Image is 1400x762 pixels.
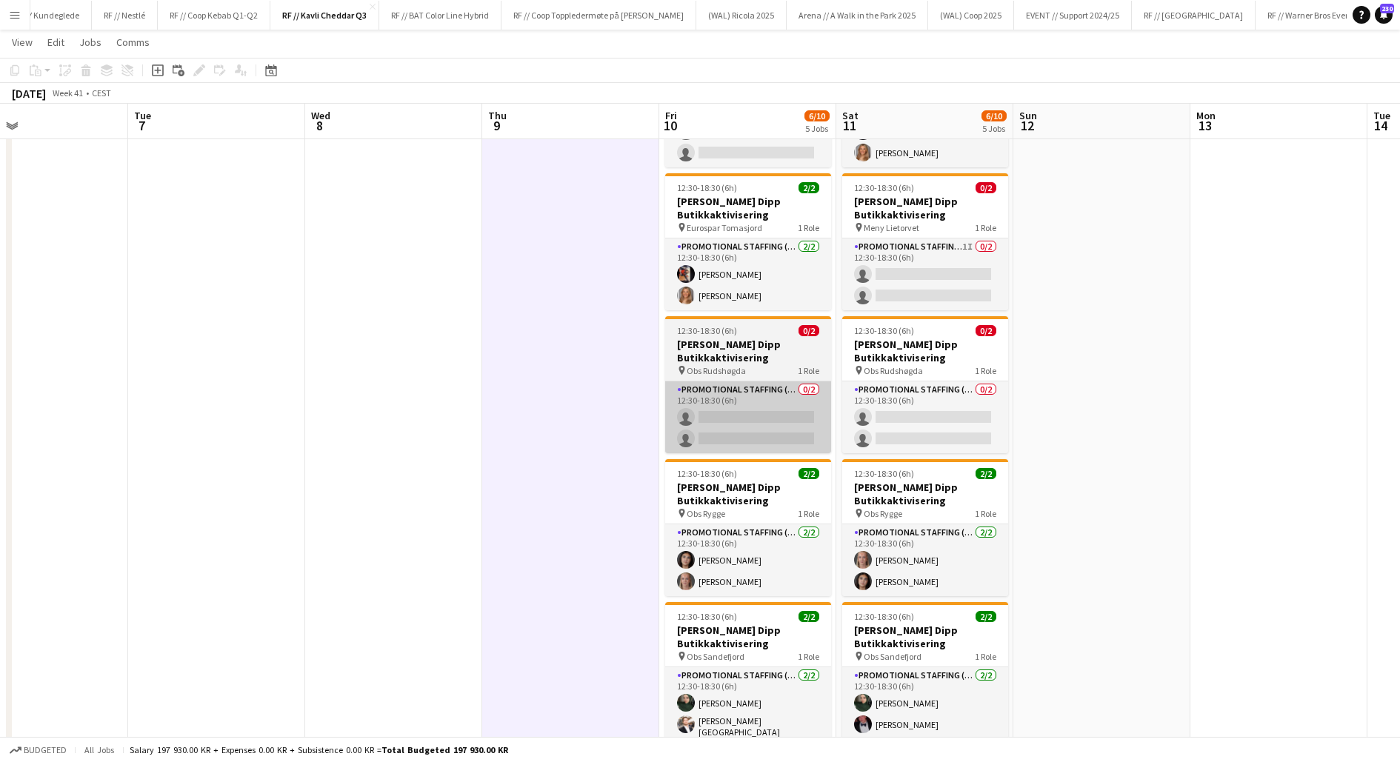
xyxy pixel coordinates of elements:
span: 12:30-18:30 (6h) [677,468,737,479]
app-job-card: 12:30-18:30 (6h)0/2[PERSON_NAME] Dipp Butikkaktivisering Obs Rudshøgda1 RolePromotional Staffing ... [842,316,1008,453]
app-card-role: Promotional Staffing (Promotional Staff)2/212:30-18:30 (6h)[PERSON_NAME][PERSON_NAME] [665,238,831,310]
span: Obs Sandefjord [864,651,921,662]
button: RF // Coop Toppledermøte på [PERSON_NAME] [501,1,696,30]
span: Edit [47,36,64,49]
h3: [PERSON_NAME] Dipp Butikkaktivisering [665,338,831,364]
button: (WAL) Ricola 2025 [696,1,787,30]
span: 1 Role [975,651,996,662]
span: 8 [309,117,330,134]
h3: [PERSON_NAME] Dipp Butikkaktivisering [842,195,1008,221]
span: 1 Role [798,222,819,233]
span: 14 [1371,117,1390,134]
button: RF // Nestlé [92,1,158,30]
span: Thu [488,109,507,122]
span: 6/10 [981,110,1007,121]
app-job-card: 12:30-18:30 (6h)0/2[PERSON_NAME] Dipp Butikkaktivisering Obs Rudshøgda1 RolePromotional Staffing ... [665,316,831,453]
button: RF // Coop Kebab Q1-Q2 [158,1,270,30]
span: 10 [663,117,677,134]
button: EVENT // Support 2024/25 [1014,1,1132,30]
span: Sat [842,109,859,122]
app-card-role: Promotional Staffing (Promotional Staff)1I0/212:30-18:30 (6h) [842,238,1008,310]
div: [DATE] [12,86,46,101]
span: 12:30-18:30 (6h) [677,182,737,193]
span: 1 Role [975,508,996,519]
app-job-card: 12:30-18:30 (6h)2/2[PERSON_NAME] Dipp Butikkaktivisering Obs Sandefjord1 RolePromotional Staffing... [665,602,831,743]
div: CEST [92,87,111,98]
span: Budgeted [24,745,67,755]
span: 9 [486,117,507,134]
span: 2/2 [799,468,819,479]
a: 230 [1375,6,1393,24]
span: 6/10 [804,110,830,121]
button: Budgeted [7,742,69,758]
span: Sun [1019,109,1037,122]
span: Obs Rudshøgda [864,365,923,376]
span: Week 41 [49,87,86,98]
app-job-card: 12:30-18:30 (6h)2/2[PERSON_NAME] Dipp Butikkaktivisering Obs Sandefjord1 RolePromotional Staffing... [842,602,1008,739]
app-job-card: 12:30-18:30 (6h)0/2[PERSON_NAME] Dipp Butikkaktivisering Meny Lietorvet1 RolePromotional Staffing... [842,173,1008,310]
h3: [PERSON_NAME] Dipp Butikkaktivisering [665,481,831,507]
span: Tue [134,109,151,122]
span: Tue [1373,109,1390,122]
app-job-card: 12:30-18:30 (6h)2/2[PERSON_NAME] Dipp Butikkaktivisering Eurospar Tomasjord1 RolePromotional Staf... [665,173,831,310]
span: 2/2 [799,182,819,193]
app-job-card: 12:30-18:30 (6h)2/2[PERSON_NAME] Dipp Butikkaktivisering Obs Rygge1 RolePromotional Staffing (Pro... [665,459,831,596]
a: Jobs [73,33,107,52]
h3: [PERSON_NAME] Dipp Butikkaktivisering [842,624,1008,650]
button: RF // Kavli Cheddar Q3 [270,1,379,30]
span: Wed [311,109,330,122]
span: 12:30-18:30 (6h) [854,325,914,336]
app-card-role: Promotional Staffing (Promotional Staff)2/212:30-18:30 (6h)[PERSON_NAME][PERSON_NAME][GEOGRAPHIC_... [665,667,831,743]
span: 2/2 [976,611,996,622]
app-card-role: Promotional Staffing (Promotional Staff)2/212:30-18:30 (6h)[PERSON_NAME][PERSON_NAME] [842,524,1008,596]
span: Comms [116,36,150,49]
span: 2/2 [976,468,996,479]
div: 5 Jobs [805,123,829,134]
button: Arena // A Walk in the Park 2025 [787,1,928,30]
span: 1 Role [798,365,819,376]
span: 7 [132,117,151,134]
span: 1 Role [798,651,819,662]
span: 230 [1380,4,1394,13]
span: 11 [840,117,859,134]
span: Eurospar Tomasjord [687,222,762,233]
h3: [PERSON_NAME] Dipp Butikkaktivisering [842,338,1008,364]
app-card-role: Promotional Staffing (Promotional Staff)2/212:30-18:30 (6h)[PERSON_NAME][PERSON_NAME] [842,667,1008,739]
span: 13 [1194,117,1216,134]
span: 1 Role [975,365,996,376]
span: 12:30-18:30 (6h) [854,468,914,479]
span: Mon [1196,109,1216,122]
a: Comms [110,33,156,52]
span: Obs Sandefjord [687,651,744,662]
span: 12 [1017,117,1037,134]
span: Obs Rygge [687,508,725,519]
span: All jobs [81,744,117,755]
div: 5 Jobs [982,123,1006,134]
span: 12:30-18:30 (6h) [677,325,737,336]
span: Fri [665,109,677,122]
button: RF // Warner Bros Event [1256,1,1366,30]
span: View [12,36,33,49]
app-card-role: Promotional Staffing (Promotional Staff)2/212:30-18:30 (6h)[PERSON_NAME][PERSON_NAME] [665,524,831,596]
span: Jobs [79,36,101,49]
span: Meny Lietorvet [864,222,919,233]
span: 1 Role [975,222,996,233]
span: 1 Role [798,508,819,519]
app-job-card: 12:30-18:30 (6h)2/2[PERSON_NAME] Dipp Butikkaktivisering Obs Rygge1 RolePromotional Staffing (Pro... [842,459,1008,596]
span: 12:30-18:30 (6h) [854,611,914,622]
span: 12:30-18:30 (6h) [854,182,914,193]
span: 0/2 [976,182,996,193]
h3: [PERSON_NAME] Dipp Butikkaktivisering [665,195,831,221]
span: 2/2 [799,611,819,622]
app-card-role: Promotional Staffing (Promotional Staff)0/212:30-18:30 (6h) [665,381,831,453]
h3: [PERSON_NAME] Dipp Butikkaktivisering [842,481,1008,507]
span: 0/2 [976,325,996,336]
a: Edit [41,33,70,52]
